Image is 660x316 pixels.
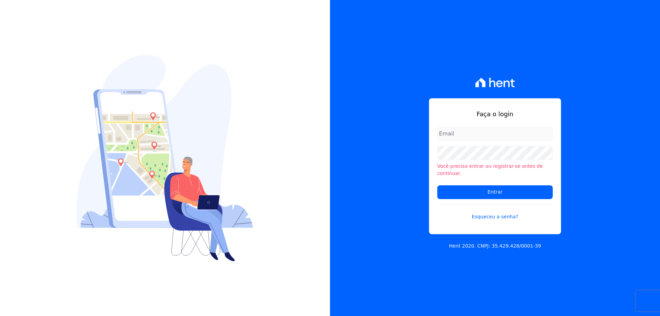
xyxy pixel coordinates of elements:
img: Login [77,55,253,261]
h1: Faça o login [437,109,553,119]
input: Email [437,127,553,141]
input: Entrar [437,185,553,199]
p: Hent 2020. CNPJ: 35.429.428/0001-39 [449,242,541,250]
li: Você precisa entrar ou registrar-se antes de continuar. [437,163,553,177]
a: Esqueceu a senha? [437,205,553,220]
